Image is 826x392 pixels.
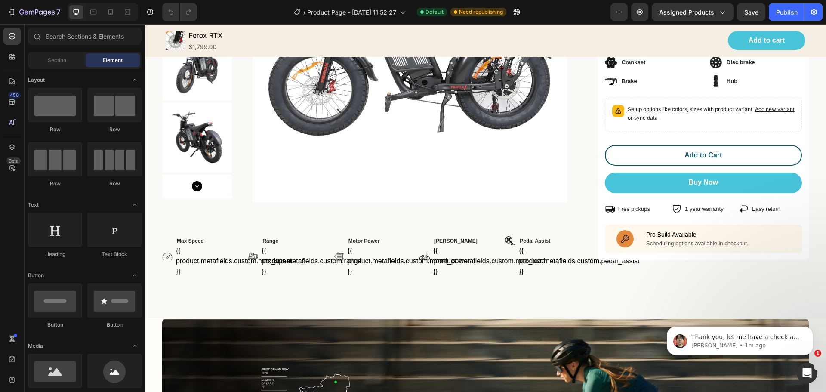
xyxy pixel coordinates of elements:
div: Row [87,180,142,188]
button: Buy Now [460,148,657,169]
span: Text [28,201,39,209]
p: 7 [56,7,60,17]
p: Crankset [477,34,501,43]
div: Add to Cart [539,126,577,136]
span: or [483,90,513,97]
span: Save [744,9,758,16]
span: Toggle open [128,269,142,282]
p: Brake [477,53,492,62]
div: Row [28,180,82,188]
span: Button [28,272,44,279]
span: sync data [489,90,513,97]
div: Beta [6,157,21,164]
span: Add new variant [610,82,650,88]
button: 7 [3,3,64,21]
span: Toggle open [128,73,142,87]
div: Button [87,321,142,329]
span: Pro Build Available [501,207,551,214]
div: Buy Now [544,154,573,163]
div: Publish [776,8,798,17]
div: {{ product.metafields.custom.pedal_assist }} [374,222,439,253]
div: {{ product.metafields.custom.max_load }} [288,222,353,253]
div: Row [28,126,82,133]
div: 450 [8,92,21,99]
div: Row [87,126,142,133]
div: Button [28,321,82,329]
div: {{ product.metafields.custom.motor_power }} [203,222,268,253]
p: Disc brake [582,34,610,43]
iframe: Design area [145,24,826,392]
span: / [303,8,305,17]
span: Product Page - [DATE] 11:52:27 [307,8,396,17]
div: Text Block [87,250,142,258]
p: Setup options like colors, sizes with product variant. [483,81,650,98]
span: Need republishing [459,8,503,16]
span: Toggle open [128,198,142,212]
img: Alt Image [360,212,370,221]
button: Save [737,3,765,21]
button: Publish [769,3,805,21]
span: Media [28,342,43,350]
span: Section [48,56,66,64]
input: Search Sections & Elements [28,28,142,45]
button: Add to Cart [460,121,657,142]
p: Scheduling options available in checkout. [501,216,651,223]
p: Pedal Assist [375,213,438,221]
span: Toggle open [128,339,142,353]
img: Alt Image [274,227,285,238]
p: [PERSON_NAME] [289,213,352,221]
p: Easy return [607,181,635,189]
p: Motor Power [203,213,267,221]
button: Assigned Products [652,3,734,21]
span: 1 [814,350,821,357]
span: Assigned Products [659,8,714,17]
p: Free pickups [473,181,505,189]
iframe: Intercom live chat [797,363,817,383]
p: 1 year warranty [540,181,579,189]
img: Alt Image [189,227,199,238]
p: Hub [582,53,592,62]
span: Default [425,8,444,16]
iframe: Intercom notifications message [654,309,826,369]
div: Undo/Redo [162,3,197,21]
div: Heading [28,250,82,258]
span: Layout [28,76,45,84]
span: Element [103,56,123,64]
